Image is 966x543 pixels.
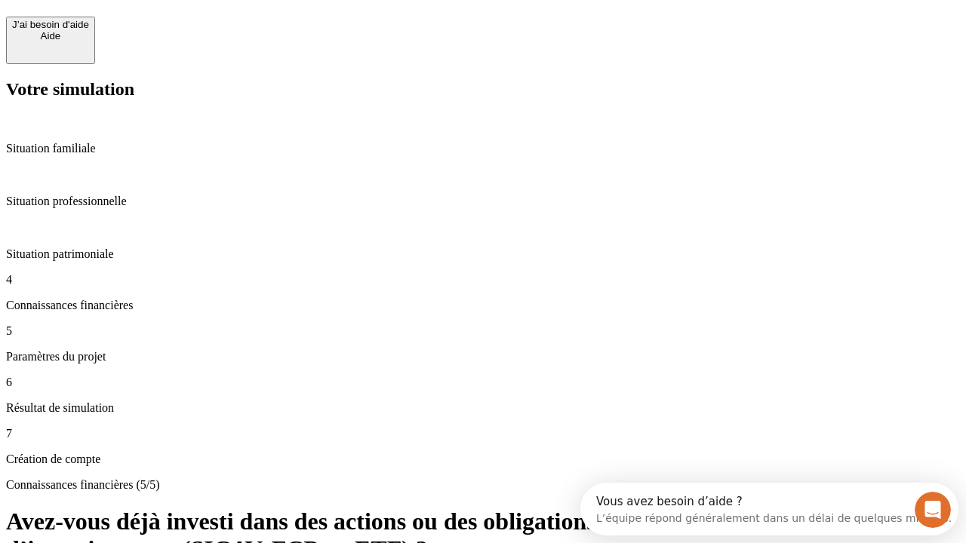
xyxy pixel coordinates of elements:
p: Résultat de simulation [6,401,960,415]
p: Situation patrimoniale [6,247,960,261]
div: Aide [12,30,89,41]
p: 5 [6,324,960,338]
h2: Votre simulation [6,79,960,100]
p: 7 [6,427,960,440]
button: J’ai besoin d'aideAide [6,17,95,64]
p: Situation professionnelle [6,195,960,208]
p: Connaissances financières (5/5) [6,478,960,492]
div: L’équipe répond généralement dans un délai de quelques minutes. [16,25,371,41]
iframe: Intercom live chat discovery launcher [580,483,958,535]
p: Création de compte [6,452,960,466]
p: 4 [6,273,960,287]
p: 6 [6,376,960,389]
div: Ouvrir le Messenger Intercom [6,6,416,48]
div: Vous avez besoin d’aide ? [16,13,371,25]
div: J’ai besoin d'aide [12,19,89,30]
p: Connaissances financières [6,299,960,312]
iframe: Intercom live chat [915,492,951,528]
p: Situation familiale [6,142,960,155]
p: Paramètres du projet [6,350,960,364]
